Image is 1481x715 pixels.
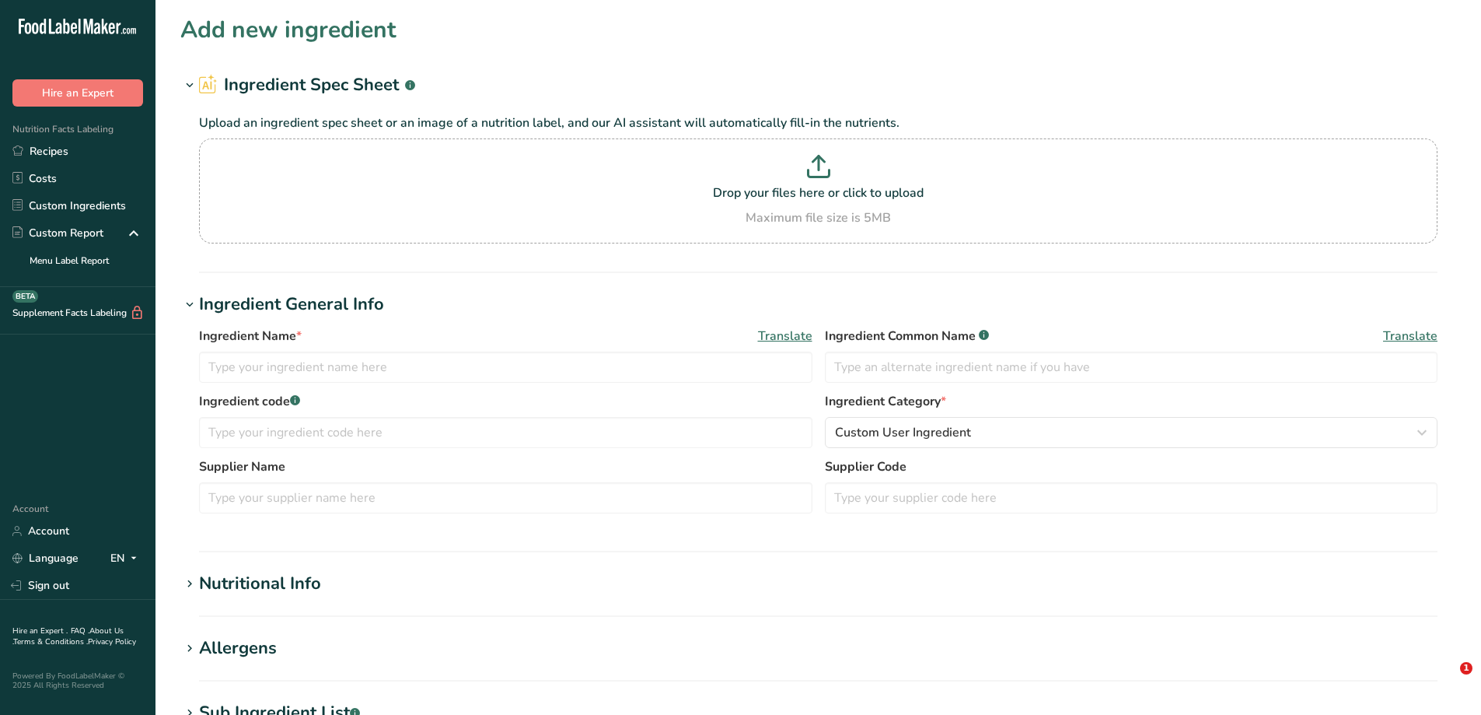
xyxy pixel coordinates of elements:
[825,392,1438,411] label: Ingredient Category
[199,571,321,597] div: Nutritional Info
[199,636,277,661] div: Allergens
[199,482,812,513] input: Type your supplier name here
[203,209,1434,227] div: Maximum file size is 5MB
[1383,327,1437,345] span: Translate
[199,292,384,317] div: Ingredient General Info
[825,457,1438,476] label: Supplier Code
[199,327,302,345] span: Ingredient Name
[199,352,812,383] input: Type your ingredient name here
[758,327,812,345] span: Translate
[12,671,143,690] div: Powered By FoodLabelMaker © 2025 All Rights Reserved
[825,417,1438,448] button: Custom User Ingredient
[12,290,38,303] div: BETA
[110,549,143,568] div: EN
[12,626,124,647] a: About Us .
[199,417,812,448] input: Type your ingredient code here
[180,12,396,47] h1: Add new ingredient
[12,545,79,572] a: Language
[12,626,68,636] a: Hire an Expert .
[825,482,1438,513] input: Type your supplier code here
[13,636,88,647] a: Terms & Conditions .
[199,457,812,476] label: Supplier Name
[203,184,1434,202] p: Drop your files here or click to upload
[1460,662,1472,675] span: 1
[71,626,89,636] a: FAQ .
[12,79,143,107] button: Hire an Expert
[199,114,1437,132] p: Upload an ingredient spec sheet or an image of a nutrition label, and our AI assistant will autom...
[12,225,103,241] div: Custom Report
[88,636,136,647] a: Privacy Policy
[199,72,415,98] h2: Ingredient Spec Sheet
[825,327,989,345] span: Ingredient Common Name
[1428,662,1465,699] iframe: Intercom live chat
[835,423,971,442] span: Custom User Ingredient
[825,352,1438,383] input: Type an alternate ingredient name if you have
[199,392,812,411] label: Ingredient code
